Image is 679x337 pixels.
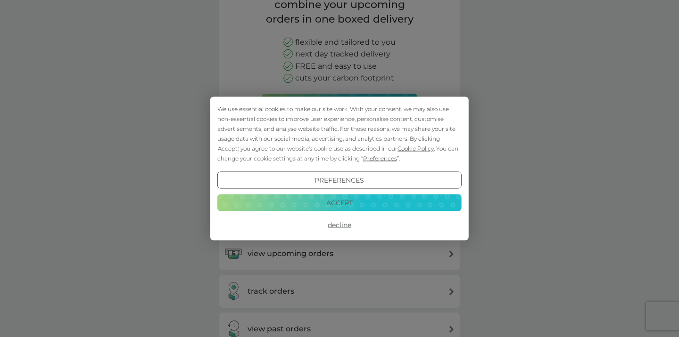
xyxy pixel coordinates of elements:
div: We use essential cookies to make our site work. With your consent, we may also use non-essential ... [217,104,462,163]
button: Decline [217,217,462,233]
span: Cookie Policy [397,145,434,152]
button: Preferences [217,172,462,189]
div: Cookie Consent Prompt [210,97,469,241]
span: Preferences [363,155,397,162]
button: Accept [217,194,462,211]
